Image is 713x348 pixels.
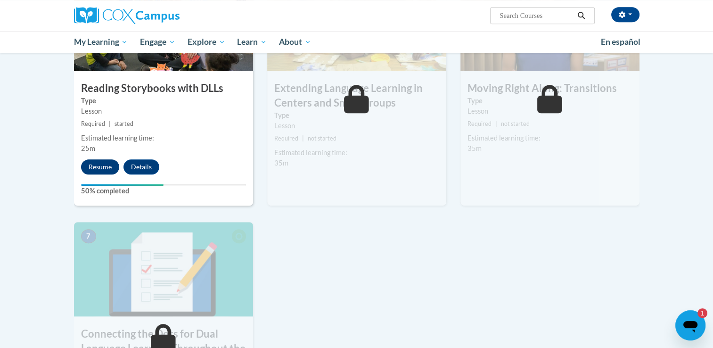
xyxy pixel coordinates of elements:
[279,36,311,48] span: About
[274,135,298,142] span: Required
[81,184,164,186] div: Your progress
[467,96,632,106] label: Type
[273,31,317,53] a: About
[74,81,253,96] h3: Reading Storybooks with DLLs
[267,81,446,110] h3: Extending Language Learning in Centers and Small Groups
[231,31,273,53] a: Learn
[467,133,632,143] div: Estimated learning time:
[274,110,439,121] label: Type
[81,229,96,243] span: 7
[109,120,111,127] span: |
[601,37,640,47] span: En español
[611,7,639,22] button: Account Settings
[68,31,134,53] a: My Learning
[74,7,180,24] img: Cox Campus
[74,222,253,316] img: Course Image
[74,7,253,24] a: Cox Campus
[81,159,119,174] button: Resume
[188,36,225,48] span: Explore
[74,36,128,48] span: My Learning
[302,135,304,142] span: |
[574,10,588,21] button: Search
[81,120,105,127] span: Required
[460,81,639,96] h3: Moving Right Along: Transitions
[501,120,530,127] span: not started
[81,96,246,106] label: Type
[274,121,439,131] div: Lesson
[140,36,175,48] span: Engage
[134,31,181,53] a: Engage
[81,144,95,152] span: 25m
[81,186,246,196] label: 50% completed
[467,144,482,152] span: 35m
[595,32,647,52] a: En español
[81,106,246,116] div: Lesson
[237,36,267,48] span: Learn
[675,310,705,340] iframe: Button to launch messaging window, 1 unread message
[308,135,336,142] span: not started
[688,308,707,318] iframe: Number of unread messages
[81,133,246,143] div: Estimated learning time:
[123,159,159,174] button: Details
[274,148,439,158] div: Estimated learning time:
[499,10,574,21] input: Search Courses
[274,159,288,167] span: 35m
[467,106,632,116] div: Lesson
[60,31,654,53] div: Main menu
[495,120,497,127] span: |
[115,120,133,127] span: started
[181,31,231,53] a: Explore
[467,120,492,127] span: Required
